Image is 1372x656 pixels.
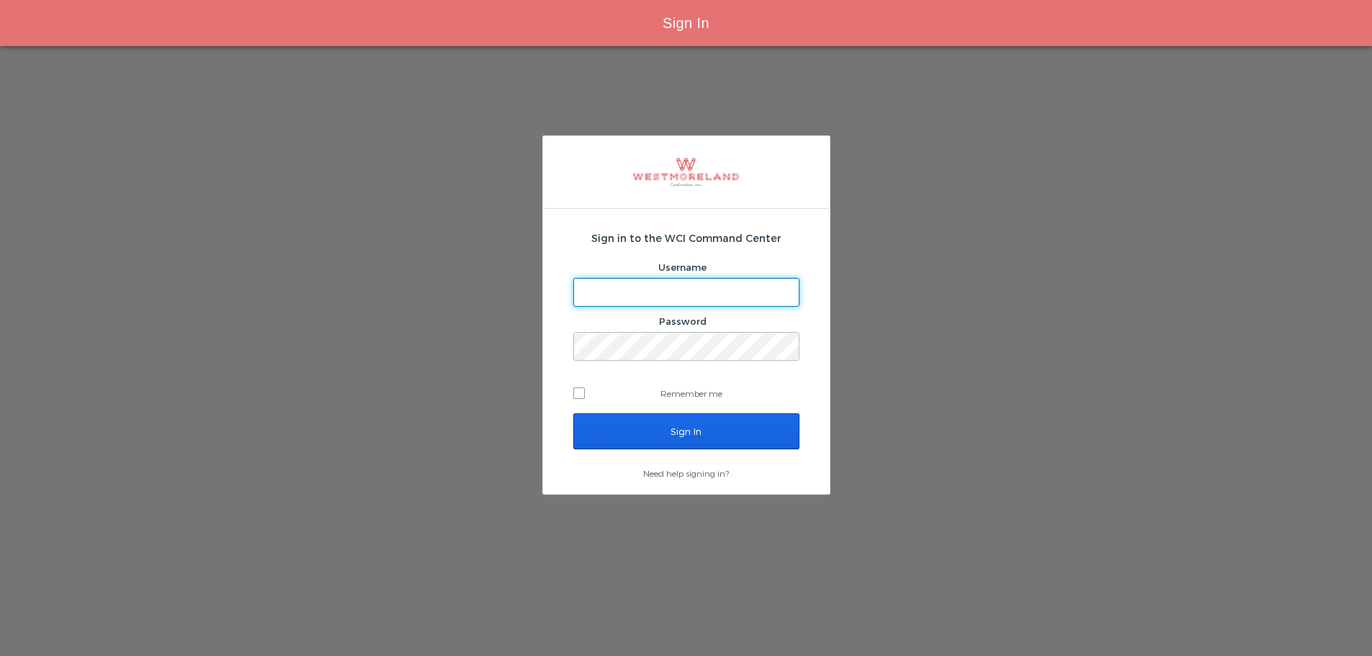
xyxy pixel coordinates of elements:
[658,261,707,273] label: Username
[659,315,707,327] label: Password
[573,413,799,449] input: Sign In
[573,382,799,404] label: Remember me
[663,15,709,31] span: Sign In
[643,468,729,478] a: Need help signing in?
[573,230,799,246] h2: Sign in to the WCI Command Center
